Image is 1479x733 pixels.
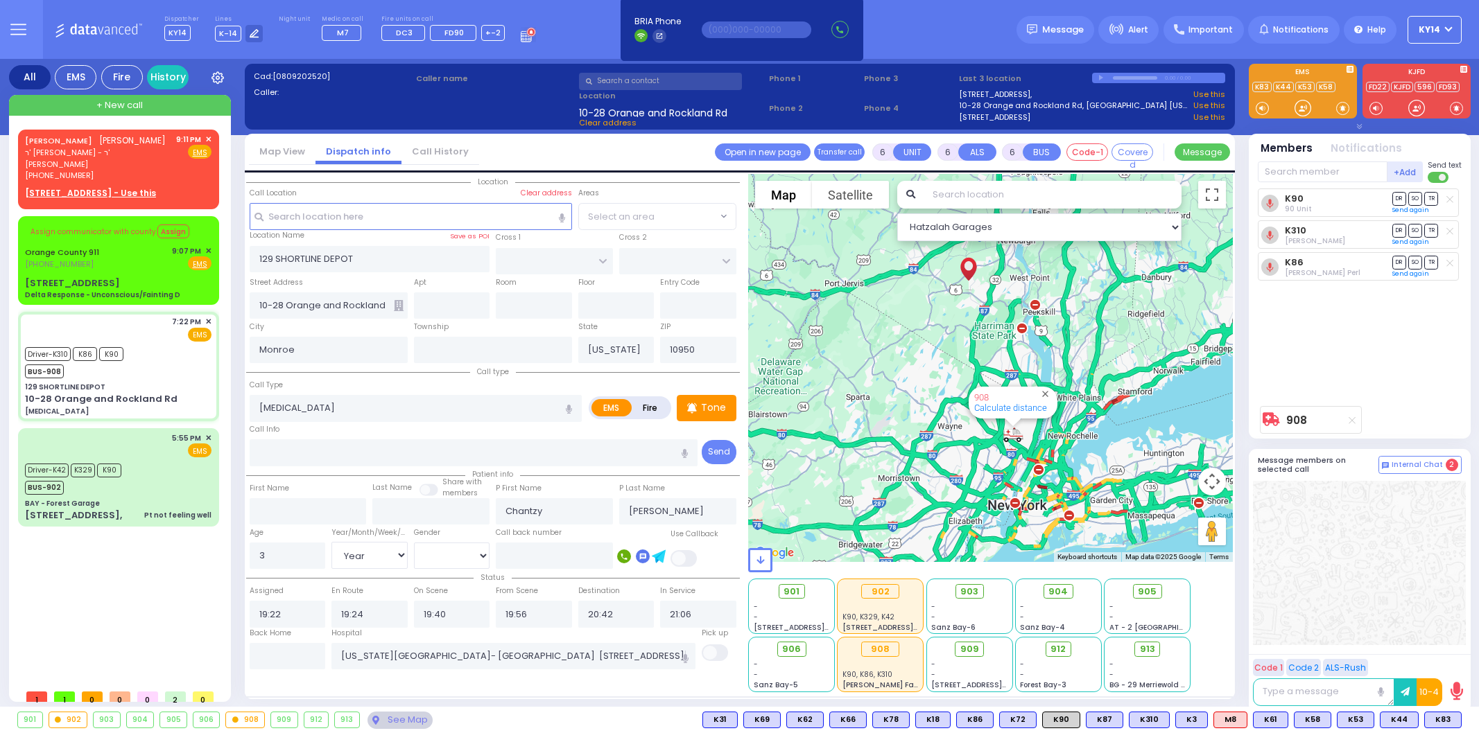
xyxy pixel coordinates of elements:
[25,276,120,290] div: [STREET_ADDRESS]
[25,382,105,392] div: 129 SHORTLINE DEPOT
[931,680,1062,690] span: [STREET_ADDRESS][PERSON_NAME]
[931,601,935,612] span: -
[496,232,521,243] label: Cross 1
[99,347,123,361] span: K90
[1198,181,1226,209] button: Toggle fullscreen view
[474,572,512,583] span: Status
[82,691,103,702] span: 0
[743,712,781,728] div: K69
[381,15,505,24] label: Fire units on call
[73,347,97,361] span: K86
[1417,678,1442,706] button: 10-4
[1331,141,1402,157] button: Notifications
[110,691,130,702] span: 0
[55,21,147,38] img: Logo
[1261,141,1313,157] button: Members
[193,259,207,270] u: EMS
[1249,69,1357,78] label: EMS
[160,712,187,727] div: 905
[915,712,951,728] div: BLS
[1295,82,1315,92] a: K53
[1424,712,1462,728] div: K83
[1392,192,1406,205] span: DR
[471,177,515,187] span: Location
[172,317,201,327] span: 7:22 PM
[1285,204,1312,214] span: 90 Unit
[1198,518,1226,545] button: Drag Pegman onto the map to open Street View
[1382,462,1389,469] img: comment-alt.png
[25,347,71,361] span: Driver-K310
[416,73,574,85] label: Caller name
[99,134,166,146] span: [PERSON_NAME]
[1392,460,1443,470] span: Internal Chat
[97,463,121,477] span: K90
[279,15,310,24] label: Night unit
[1367,24,1386,36] span: Help
[579,73,742,90] input: Search a contact
[931,659,935,669] span: -
[702,712,738,728] div: BLS
[1020,659,1024,669] span: -
[1285,236,1345,246] span: Lipa Blumenthal
[496,585,538,597] label: From Scene
[444,27,464,38] span: FD90
[1039,387,1052,400] button: Close
[137,691,158,702] span: 0
[1086,712,1123,728] div: K87
[578,585,620,597] label: Destination
[193,691,214,702] span: 0
[250,424,279,435] label: Call Info
[924,181,1181,209] input: Search location
[250,380,283,391] label: Call Type
[250,321,264,333] label: City
[1392,224,1406,237] span: DR
[1020,601,1024,612] span: -
[1042,23,1084,37] span: Message
[579,90,764,102] label: Location
[958,143,996,161] button: ALS
[1294,712,1331,728] div: BLS
[999,712,1037,728] div: K72
[25,481,64,495] span: BUS-902
[702,440,736,464] button: Send
[743,712,781,728] div: BLS
[1316,82,1335,92] a: K58
[1109,680,1187,690] span: BG - 29 Merriewold S.
[414,527,440,538] label: Gender
[960,642,979,656] span: 909
[1337,712,1374,728] div: K53
[634,15,681,28] span: BRIA Phone
[1378,456,1462,474] button: Internal Chat 2
[837,558,915,576] span: K90, K329, K42
[1020,669,1024,680] span: -
[1253,712,1288,728] div: K61
[250,483,289,494] label: First Name
[578,188,599,199] label: Areas
[959,112,1030,123] a: [STREET_ADDRESS]
[215,15,263,24] label: Lines
[205,134,211,145] span: ✕
[71,463,95,477] span: K329
[465,469,520,479] span: Patient info
[331,527,408,538] div: Year/Month/Week/Day
[755,181,812,209] button: Show street map
[96,98,143,112] span: + New call
[249,145,315,158] a: Map View
[193,148,207,158] u: EMS
[331,643,695,669] input: Search hospital
[782,642,801,656] span: 906
[25,135,92,146] a: [PERSON_NAME]
[974,403,1047,413] a: Calculate distance
[715,143,811,161] a: Open in new page
[1408,16,1462,44] button: KY14
[250,585,284,597] label: Assigned
[1188,24,1233,36] span: Important
[496,483,542,494] label: P First Name
[619,232,647,243] label: Cross 2
[814,143,865,161] button: Transfer call
[394,300,404,311] span: Other building occupants
[1392,206,1429,214] a: Send again
[960,585,978,599] span: 903
[25,290,180,300] div: Delta Response - Unconscious/Fainting D
[1428,160,1462,170] span: Send text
